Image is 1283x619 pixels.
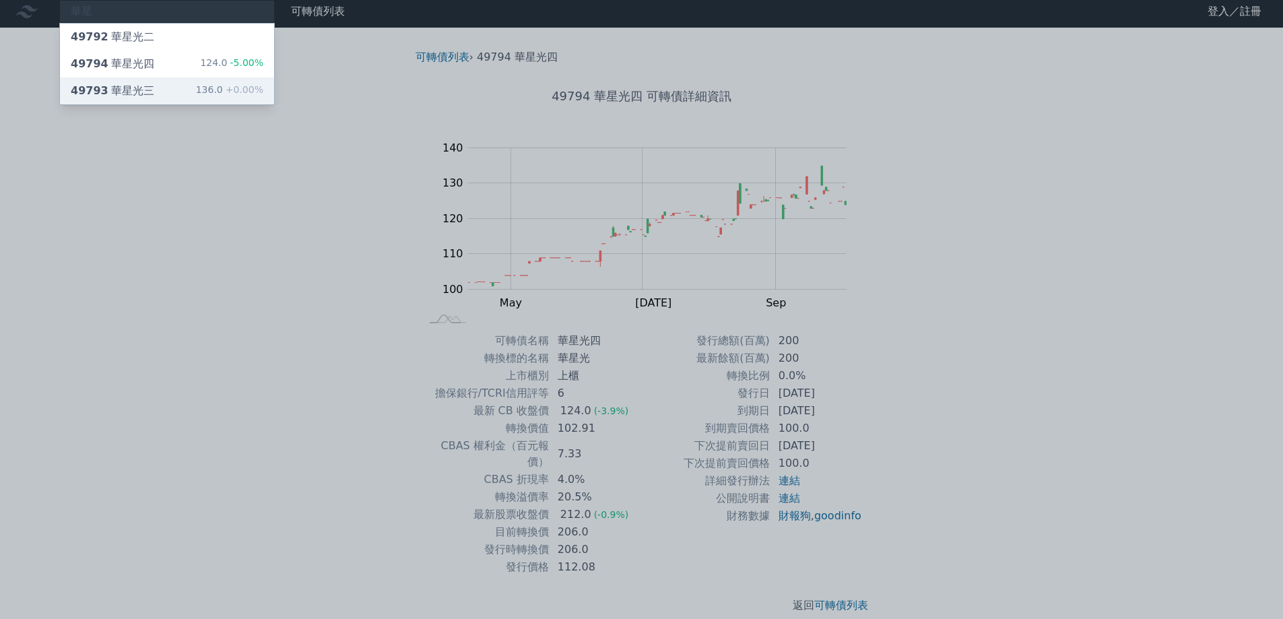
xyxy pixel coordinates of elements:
a: 49792華星光二 [60,24,274,51]
span: 49794 [71,57,108,70]
span: -5.00% [227,57,263,68]
span: +0.00% [223,84,263,95]
div: 華星光二 [71,29,154,45]
div: 124.0 [200,56,263,72]
a: 49793華星光三 136.0+0.00% [60,77,274,104]
div: 136.0 [196,83,263,99]
span: 49792 [71,30,108,43]
span: 49793 [71,84,108,97]
div: 華星光四 [71,56,154,72]
div: 華星光三 [71,83,154,99]
a: 49794華星光四 124.0-5.00% [60,51,274,77]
